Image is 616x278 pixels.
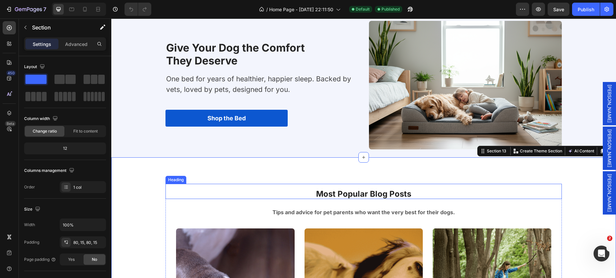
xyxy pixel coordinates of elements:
[553,7,564,12] span: Save
[548,3,569,16] button: Save
[24,114,59,123] div: Column width
[73,128,98,134] span: Fit to content
[495,66,501,104] span: [PERSON_NAME]
[24,222,35,228] div: Width
[96,95,134,104] p: Shop the Bed
[6,70,16,76] div: 450
[356,6,370,12] span: Default
[65,41,88,48] p: Advanced
[92,257,97,262] span: No
[43,5,46,13] p: 7
[266,6,268,13] span: /
[3,3,49,16] button: 7
[572,3,600,16] button: Publish
[607,236,612,241] span: 2
[55,158,74,164] div: Heading
[5,121,16,126] div: Beta
[24,239,39,245] div: Padding
[55,55,240,76] p: One bed for years of healthier, happier sleep. Backed by vets, loved by pets, designed for you.
[55,171,450,180] p: Most Popular Blog Posts
[73,240,104,246] div: 80, 15, 80, 15
[55,189,450,199] p: Tips and advice for pet parents who want the very best for their dogs.
[25,144,105,153] div: 12
[258,2,451,131] img: Alt Image
[24,62,46,71] div: Layout
[381,6,400,12] span: Published
[24,257,56,262] div: Page padding
[111,19,616,278] iframe: Design area
[54,22,217,49] h2: Give Your Dog the Comfort They Deserve
[33,41,51,48] p: Settings
[409,130,451,136] p: Create Theme Section
[125,3,151,16] div: Undo/Redo
[495,155,501,193] span: [PERSON_NAME]
[54,91,176,108] a: Shop the Bed
[73,184,104,190] div: 1 col
[495,111,501,149] span: [PERSON_NAME]
[68,257,75,262] span: Yes
[60,219,106,231] input: Auto
[578,6,594,13] div: Publish
[594,246,609,261] iframe: Intercom live chat
[24,166,76,175] div: Columns management
[32,23,86,31] p: Section
[455,129,484,137] button: AI Content
[33,128,57,134] span: Change ratio
[374,130,396,136] div: Section 13
[269,6,333,13] span: Home Page - [DATE] 22:11:50
[24,184,35,190] div: Order
[24,205,42,214] div: Size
